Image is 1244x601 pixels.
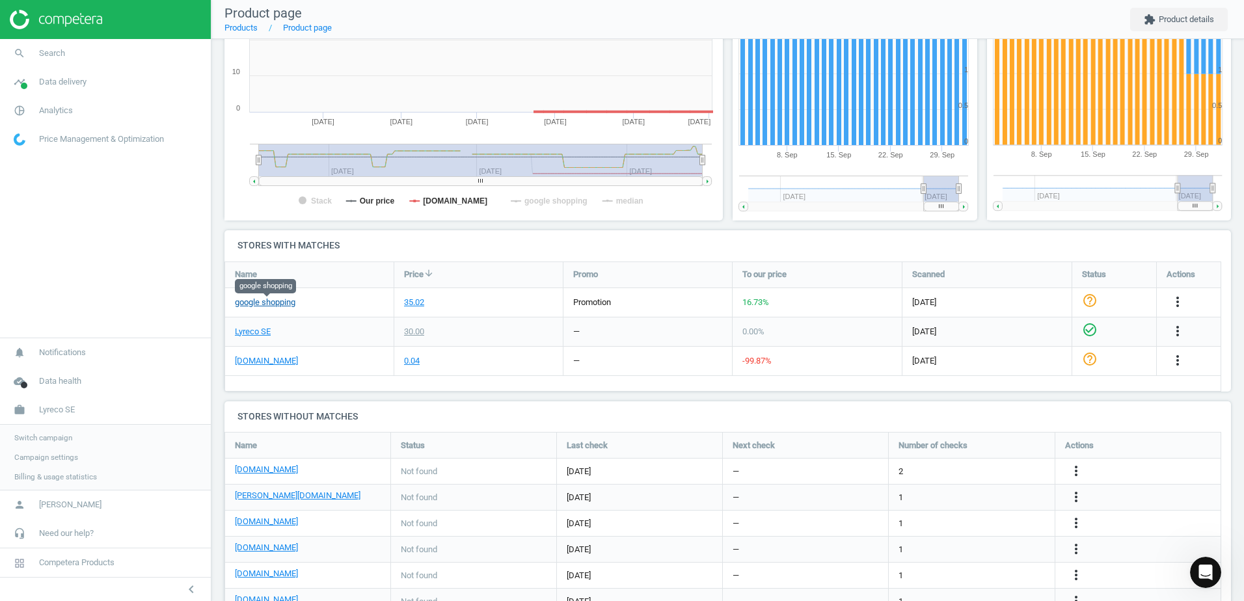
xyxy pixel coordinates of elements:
i: search [7,41,32,66]
a: google shopping [235,297,295,308]
tspan: 15. Sep [1081,151,1105,159]
tspan: [DATE] [688,118,711,126]
tspan: median [616,196,643,206]
span: [PERSON_NAME] [39,499,101,511]
span: Price [404,269,424,280]
span: Status [1082,269,1106,280]
span: Actions [1167,269,1195,280]
span: Not found [401,518,437,529]
i: more_vert [1170,294,1185,310]
a: [DOMAIN_NAME] [235,568,298,580]
tspan: 22. Sep [878,151,903,159]
button: more_vert [1068,515,1084,532]
div: — [573,355,580,367]
i: more_vert [1170,353,1185,368]
i: more_vert [1068,541,1084,557]
tspan: Stack [311,196,332,206]
i: extension [1144,14,1156,25]
a: Lyreco SE [235,326,271,338]
span: [DATE] [912,326,1062,338]
button: more_vert [1068,489,1084,506]
span: Actions [1065,440,1094,451]
h4: Stores without matches [224,401,1231,432]
text: 0 [236,104,240,112]
i: pie_chart_outlined [7,98,32,123]
span: Next check [733,440,775,451]
text: 0.5 [1212,101,1222,109]
tspan: [DATE] [544,118,567,126]
span: [DATE] [567,492,712,503]
span: Campaign settings [14,452,78,462]
tspan: [DATE] [622,118,645,126]
span: Data delivery [39,76,87,88]
a: [DOMAIN_NAME] [235,355,298,367]
a: [DOMAIN_NAME] [235,516,298,528]
tspan: 29. Sep [1184,151,1209,159]
span: Search [39,47,65,59]
span: 2 [899,466,903,477]
span: 1 [899,492,903,503]
span: Competera Products [39,557,115,568]
button: more_vert [1170,294,1185,311]
span: Name [235,269,257,280]
span: 1 [899,570,903,581]
span: Last check [567,440,608,451]
i: more_vert [1170,323,1185,339]
span: 16.73 % [742,297,769,307]
button: more_vert [1068,463,1084,480]
button: chevron_left [175,581,208,598]
i: help_outline [1082,351,1098,367]
span: Not found [401,492,437,503]
tspan: [DATE] [312,118,334,126]
span: Not found [401,466,437,477]
span: 1 [899,518,903,529]
i: more_vert [1068,515,1084,531]
i: notifications [7,340,32,365]
a: Products [224,23,258,33]
span: Billing & usage statistics [14,472,97,482]
span: To our price [742,269,787,280]
div: — [573,326,580,338]
span: Data health [39,375,81,387]
tspan: 22. Sep [1132,151,1157,159]
tspan: 29. Sep [930,151,954,159]
text: 0.5 [958,101,968,109]
span: Scanned [912,269,945,280]
i: more_vert [1068,489,1084,505]
span: Price Management & Optimization [39,133,164,145]
div: 30.00 [404,326,424,338]
h4: Stores with matches [224,230,1231,261]
tspan: [DATE] [390,118,412,126]
button: more_vert [1170,323,1185,340]
span: promotion [573,297,611,307]
a: [DOMAIN_NAME] [235,464,298,475]
text: 0 [964,137,968,145]
span: Number of checks [899,440,967,451]
i: work [7,397,32,422]
tspan: google shopping [524,196,588,206]
span: Need our help? [39,528,94,539]
i: cloud_done [7,369,32,394]
span: Analytics [39,105,73,116]
tspan: 8. Sep [777,151,798,159]
i: more_vert [1068,567,1084,583]
span: [DATE] [567,466,712,477]
span: Status [401,440,425,451]
i: timeline [7,70,32,94]
button: more_vert [1068,567,1084,584]
text: 10 [232,68,240,75]
span: [DATE] [567,518,712,529]
tspan: [DATE] [466,118,489,126]
i: person [7,492,32,517]
span: Not found [401,570,437,581]
tspan: [DOMAIN_NAME] [423,196,487,206]
span: — [733,518,739,529]
div: 0.04 [404,355,420,367]
span: Switch campaign [14,433,72,443]
tspan: 8. Sep [1031,151,1051,159]
span: [DATE] [912,355,1062,367]
span: Notifications [39,347,86,358]
text: 1 [1218,66,1222,73]
div: google shopping [235,279,296,293]
button: more_vert [1170,353,1185,369]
